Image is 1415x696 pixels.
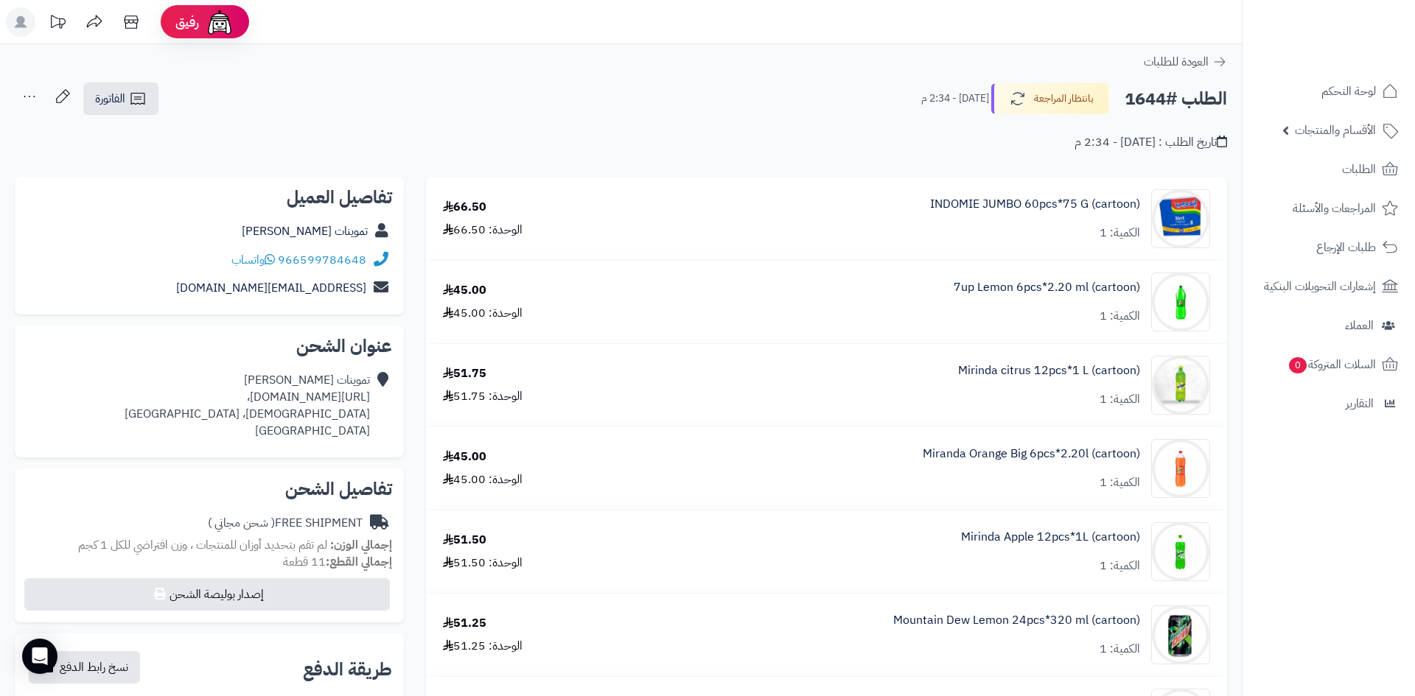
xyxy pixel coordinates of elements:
h2: طريقة الدفع [303,661,392,678]
div: تاريخ الطلب : [DATE] - 2:34 م [1075,134,1227,151]
div: الوحدة: 66.50 [443,222,523,239]
span: العودة للطلبات [1144,53,1209,71]
span: الأقسام والمنتجات [1295,120,1376,141]
a: 966599784648 [278,251,366,269]
h2: عنوان الشحن [27,337,392,355]
span: لوحة التحكم [1321,81,1376,102]
div: الكمية: 1 [1100,225,1140,242]
div: الكمية: 1 [1100,641,1140,658]
img: 1747566256-XP8G23evkchGmxKUr8YaGb2gsq2hZno4-90x90.jpg [1152,356,1209,415]
div: الكمية: 1 [1100,308,1140,325]
span: نسخ رابط الدفع [60,658,128,676]
a: 7up Lemon 6pcs*2.20 ml (cartoon) [954,279,1140,296]
button: إصدار بوليصة الشحن [24,578,390,611]
img: 1747574203-8a7d3ffb-4f3f-4704-a106-a98e4bc3-90x90.jpg [1152,439,1209,498]
a: Miranda Orange Big 6pcs*2.20l (cartoon) [923,446,1140,463]
div: الكمية: 1 [1100,391,1140,408]
span: لم تقم بتحديد أوزان للمنتجات ، وزن افتراضي للكل 1 كجم [78,536,327,554]
a: واتساب [231,251,275,269]
a: العودة للطلبات [1144,53,1227,71]
span: التقارير [1346,393,1374,414]
span: 0 [1288,356,1307,374]
div: الوحدة: 45.00 [443,471,523,488]
img: 1747589162-6e7ff969-24c4-4b5f-83cf-0a0709aa-90x90.jpg [1152,605,1209,664]
div: الوحدة: 51.25 [443,638,523,655]
span: المراجعات والأسئلة [1293,198,1376,219]
a: تحديثات المنصة [39,7,76,41]
div: FREE SHIPMENT [208,515,363,532]
a: INDOMIE JUMBO 60pcs*75 G (cartoon) [930,196,1140,213]
span: رفيق [175,13,199,31]
a: طلبات الإرجاع [1251,230,1406,265]
a: التقارير [1251,386,1406,421]
strong: إجمالي القطع: [326,553,392,571]
span: السلات المتروكة [1288,354,1376,375]
a: المراجعات والأسئلة [1251,191,1406,226]
div: 51.25 [443,615,486,632]
div: Open Intercom Messenger [22,639,57,674]
h2: الطلب #1644 [1125,84,1227,114]
div: 45.00 [443,282,486,299]
a: Mountain Dew Lemon 24pcs*320 ml (cartoon) [893,612,1140,629]
h2: تفاصيل الشحن [27,480,392,498]
div: الكمية: 1 [1100,558,1140,574]
a: العملاء [1251,308,1406,343]
div: 51.50 [443,532,486,549]
img: logo-2.png [1315,13,1401,44]
strong: إجمالي الوزن: [330,536,392,554]
h2: تفاصيل العميل [27,189,392,206]
div: الوحدة: 51.75 [443,388,523,405]
div: الوحدة: 45.00 [443,305,523,322]
img: 1747283225-Screenshot%202025-05-15%20072245-90x90.jpg [1152,189,1209,248]
span: العملاء [1345,315,1374,336]
img: 1747541306-e6e5e2d5-9b67-463e-b81b-59a02ee4-90x90.jpg [1152,273,1209,331]
img: ai-face.png [205,7,234,37]
a: إشعارات التحويلات البنكية [1251,269,1406,304]
a: لوحة التحكم [1251,74,1406,109]
span: إشعارات التحويلات البنكية [1264,276,1376,297]
small: 11 قطعة [283,553,392,571]
span: طلبات الإرجاع [1316,237,1376,258]
span: ( شحن مجاني ) [208,514,275,532]
a: Mirinda citrus 12pcs*1 L (cartoon) [958,362,1140,379]
a: السلات المتروكة0 [1251,347,1406,382]
div: 45.00 [443,449,486,465]
span: الطلبات [1342,159,1376,180]
img: 1747575982-1af27900-8913-4156-a61e-3b4e33df-90x90.jpg [1152,522,1209,581]
div: الكمية: 1 [1100,474,1140,491]
a: [EMAIL_ADDRESS][DOMAIN_NAME] [176,279,366,297]
a: تموينات [PERSON_NAME] [242,222,368,240]
div: 51.75 [443,365,486,382]
a: Mirinda Apple 12pcs*1L (cartoon) [961,529,1140,546]
div: تموينات [PERSON_NAME] [URL][DOMAIN_NAME]، [DEMOGRAPHIC_DATA]، [GEOGRAPHIC_DATA] [GEOGRAPHIC_DATA] [125,372,370,439]
small: [DATE] - 2:34 م [921,91,989,106]
div: الوحدة: 51.50 [443,555,523,572]
div: 66.50 [443,199,486,216]
button: بانتظار المراجعة [991,83,1109,114]
button: نسخ رابط الدفع [29,651,140,683]
span: الفاتورة [95,90,125,108]
a: الطلبات [1251,152,1406,187]
a: الفاتورة [83,82,158,115]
